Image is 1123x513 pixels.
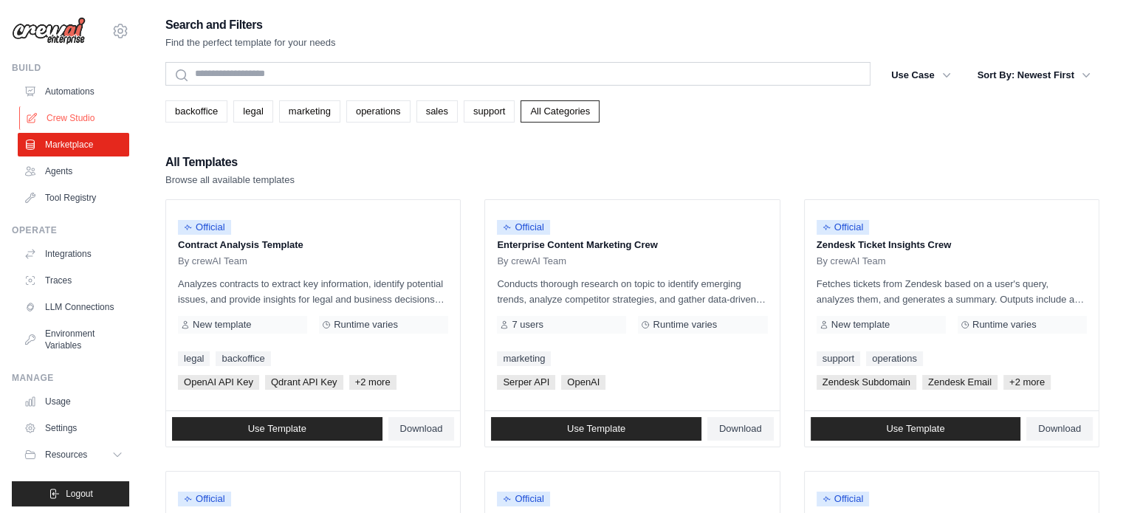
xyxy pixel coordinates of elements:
[178,238,448,252] p: Contract Analysis Template
[817,351,860,366] a: support
[12,17,86,45] img: Logo
[464,100,515,123] a: support
[165,15,336,35] h2: Search and Filters
[178,255,247,267] span: By crewAI Team
[19,106,131,130] a: Crew Studio
[18,416,129,440] a: Settings
[817,220,870,235] span: Official
[567,423,625,435] span: Use Template
[561,375,605,390] span: OpenAI
[178,492,231,506] span: Official
[719,423,762,435] span: Download
[497,238,767,252] p: Enterprise Content Marketing Crew
[817,276,1087,307] p: Fetches tickets from Zendesk based on a user's query, analyzes them, and generates a summary. Out...
[1038,423,1081,435] span: Download
[45,449,87,461] span: Resources
[178,351,210,366] a: legal
[165,152,295,173] h2: All Templates
[811,417,1021,441] a: Use Template
[886,423,944,435] span: Use Template
[178,375,259,390] span: OpenAI API Key
[18,295,129,319] a: LLM Connections
[165,100,227,123] a: backoffice
[18,322,129,357] a: Environment Variables
[349,375,396,390] span: +2 more
[18,186,129,210] a: Tool Registry
[12,224,129,236] div: Operate
[922,375,997,390] span: Zendesk Email
[18,269,129,292] a: Traces
[497,220,550,235] span: Official
[248,423,306,435] span: Use Template
[265,375,343,390] span: Qdrant API Key
[18,80,129,103] a: Automations
[817,238,1087,252] p: Zendesk Ticket Insights Crew
[216,351,270,366] a: backoffice
[178,276,448,307] p: Analyzes contracts to extract key information, identify potential issues, and provide insights fo...
[497,255,566,267] span: By crewAI Team
[866,351,923,366] a: operations
[497,351,551,366] a: marketing
[817,375,916,390] span: Zendesk Subdomain
[346,100,411,123] a: operations
[512,319,543,331] span: 7 users
[66,488,93,500] span: Logout
[18,159,129,183] a: Agents
[817,255,886,267] span: By crewAI Team
[12,481,129,506] button: Logout
[653,319,717,331] span: Runtime varies
[18,133,129,156] a: Marketplace
[18,242,129,266] a: Integrations
[497,375,555,390] span: Serper API
[279,100,340,123] a: marketing
[416,100,458,123] a: sales
[193,319,251,331] span: New template
[817,492,870,506] span: Official
[497,276,767,307] p: Conducts thorough research on topic to identify emerging trends, analyze competitor strategies, a...
[707,417,774,441] a: Download
[172,417,382,441] a: Use Template
[882,62,960,89] button: Use Case
[972,319,1037,331] span: Runtime varies
[491,417,701,441] a: Use Template
[18,390,129,413] a: Usage
[1003,375,1051,390] span: +2 more
[497,492,550,506] span: Official
[521,100,600,123] a: All Categories
[18,443,129,466] button: Resources
[165,173,295,187] p: Browse all available templates
[969,62,1099,89] button: Sort By: Newest First
[233,100,272,123] a: legal
[388,417,455,441] a: Download
[165,35,336,50] p: Find the perfect template for your needs
[400,423,443,435] span: Download
[178,220,231,235] span: Official
[831,319,890,331] span: New template
[334,319,398,331] span: Runtime varies
[12,62,129,74] div: Build
[1026,417,1093,441] a: Download
[12,372,129,384] div: Manage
